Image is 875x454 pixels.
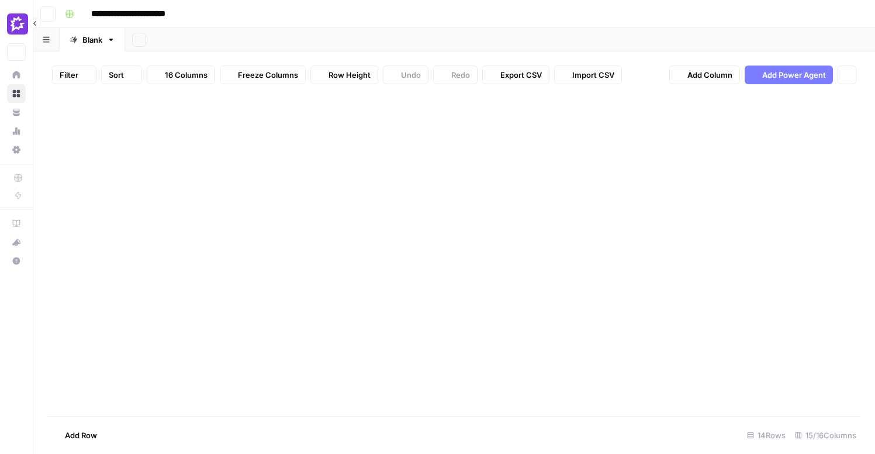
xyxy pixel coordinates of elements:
button: What's new? [7,233,26,252]
a: Usage [7,122,26,140]
div: Blank [82,34,102,46]
button: Export CSV [482,66,549,84]
span: Import CSV [572,69,614,81]
a: Home [7,66,26,84]
img: Gong Logo [7,13,28,35]
span: Add Row [65,429,97,441]
button: Workspace: Gong [7,9,26,39]
span: Filter [60,69,78,81]
button: Add Column [669,66,740,84]
button: Add Row [47,426,104,445]
div: What's new? [8,233,25,251]
button: Help + Support [7,252,26,270]
button: Sort [101,66,142,84]
span: Redo [451,69,470,81]
button: Add Power Agent [745,66,833,84]
a: Browse [7,84,26,103]
span: Sort [109,69,124,81]
a: Settings [7,140,26,159]
button: Import CSV [554,66,622,84]
span: Freeze Columns [238,69,298,81]
a: AirOps Academy [7,214,26,233]
a: Blank [60,28,125,51]
span: Add Column [687,69,732,81]
span: Undo [401,69,421,81]
button: Undo [383,66,428,84]
button: Filter [52,66,96,84]
a: Your Data [7,103,26,122]
span: Add Power Agent [762,69,826,81]
button: Redo [433,66,478,84]
div: 14 Rows [742,426,790,445]
button: 16 Columns [147,66,215,84]
span: Row Height [328,69,371,81]
span: 16 Columns [165,69,207,81]
span: Export CSV [500,69,542,81]
button: Freeze Columns [220,66,306,84]
div: 15/16 Columns [790,426,861,445]
button: Row Height [310,66,378,84]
